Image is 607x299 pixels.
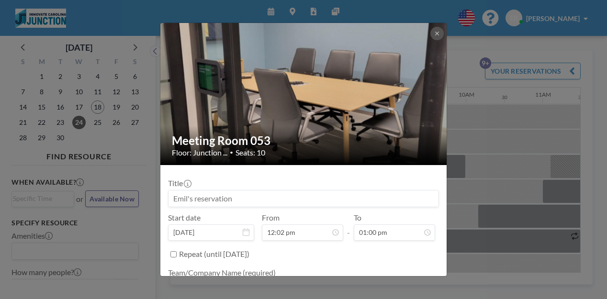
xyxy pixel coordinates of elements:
[168,268,276,277] label: Team/Company Name (required)
[172,148,227,157] span: Floor: Junction ...
[262,213,280,222] label: From
[347,216,350,237] span: -
[354,213,361,222] label: To
[230,149,233,156] span: •
[172,133,436,148] h2: Meeting Room 053
[169,190,438,207] input: Emil's reservation
[236,148,265,157] span: Seats: 10
[179,249,249,259] label: Repeat (until [DATE])
[168,178,191,188] label: Title
[160,22,448,166] img: 537.jpg
[168,213,201,222] label: Start date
